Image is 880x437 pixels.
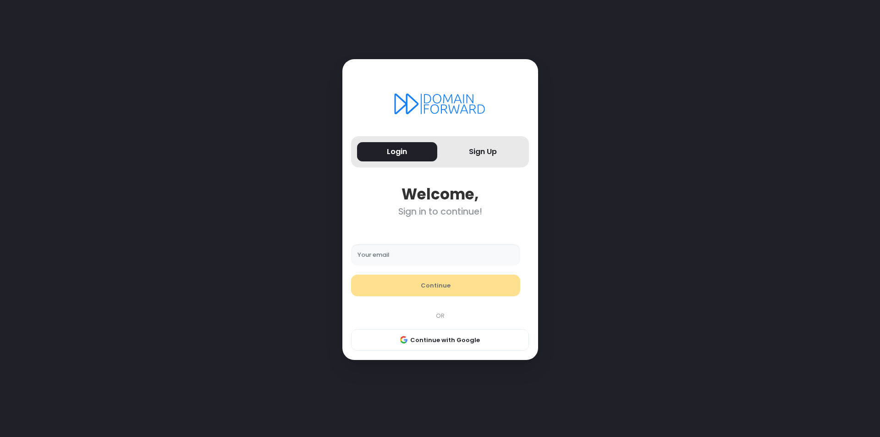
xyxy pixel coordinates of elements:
button: Continue with Google [351,329,529,351]
div: OR [346,311,533,321]
button: Login [357,142,437,162]
div: Welcome, [351,185,529,203]
button: Sign Up [443,142,523,162]
div: Sign in to continue! [351,206,529,217]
